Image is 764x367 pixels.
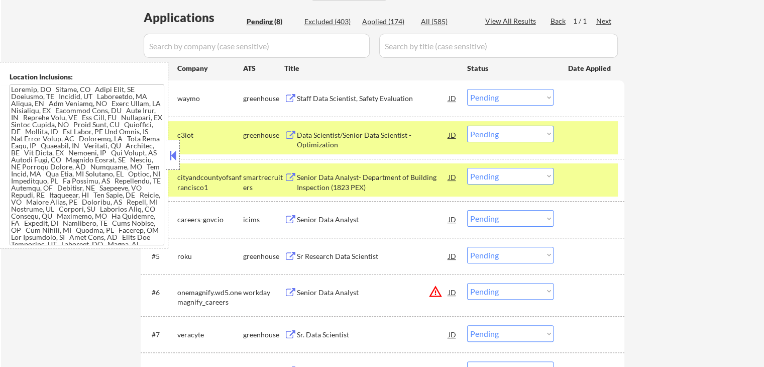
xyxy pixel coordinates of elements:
div: Company [177,63,243,73]
div: Sr Research Data Scientist [297,251,449,261]
div: JD [448,126,458,144]
div: careers-govcio [177,215,243,225]
div: Applications [144,12,243,24]
div: JD [448,325,458,343]
div: Excluded (403) [304,17,355,27]
div: Status [467,59,554,77]
div: icims [243,215,284,225]
div: Back [551,16,567,26]
div: Sr. Data Scientist [297,330,449,340]
div: Next [596,16,612,26]
div: JD [448,89,458,107]
div: greenhouse [243,130,284,140]
div: greenhouse [243,94,284,104]
div: Location Inclusions: [10,72,164,82]
div: #6 [152,288,169,298]
div: Date Applied [568,63,612,73]
div: View All Results [485,16,539,26]
div: smartrecruiters [243,172,284,192]
div: 1 / 1 [573,16,596,26]
div: JD [448,247,458,265]
div: #7 [152,330,169,340]
div: c3iot [177,130,243,140]
div: Senior Data Analyst- Department of Building Inspection (1823 PEX) [297,172,449,192]
div: greenhouse [243,251,284,261]
div: veracyte [177,330,243,340]
button: warning_amber [428,285,443,299]
div: workday [243,288,284,298]
div: greenhouse [243,330,284,340]
div: JD [448,168,458,186]
div: JD [448,283,458,301]
div: waymo [177,94,243,104]
div: onemagnify.wd5.onemagnify_careers [177,288,243,307]
div: cityandcountyofsanfrancisco1 [177,172,243,192]
div: Senior Data Analyst [297,215,449,225]
div: ATS [243,63,284,73]
div: All (585) [421,17,471,27]
div: #5 [152,251,169,261]
input: Search by company (case sensitive) [144,34,370,58]
div: Pending (8) [247,17,297,27]
div: Staff Data Scientist, Safety Evaluation [297,94,449,104]
input: Search by title (case sensitive) [379,34,618,58]
div: Title [284,63,458,73]
div: Data Scientist/Senior Data Scientist - Optimization [297,130,449,150]
div: roku [177,251,243,261]
div: JD [448,210,458,228]
div: Senior Data Analyst [297,288,449,298]
div: Applied (174) [362,17,412,27]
